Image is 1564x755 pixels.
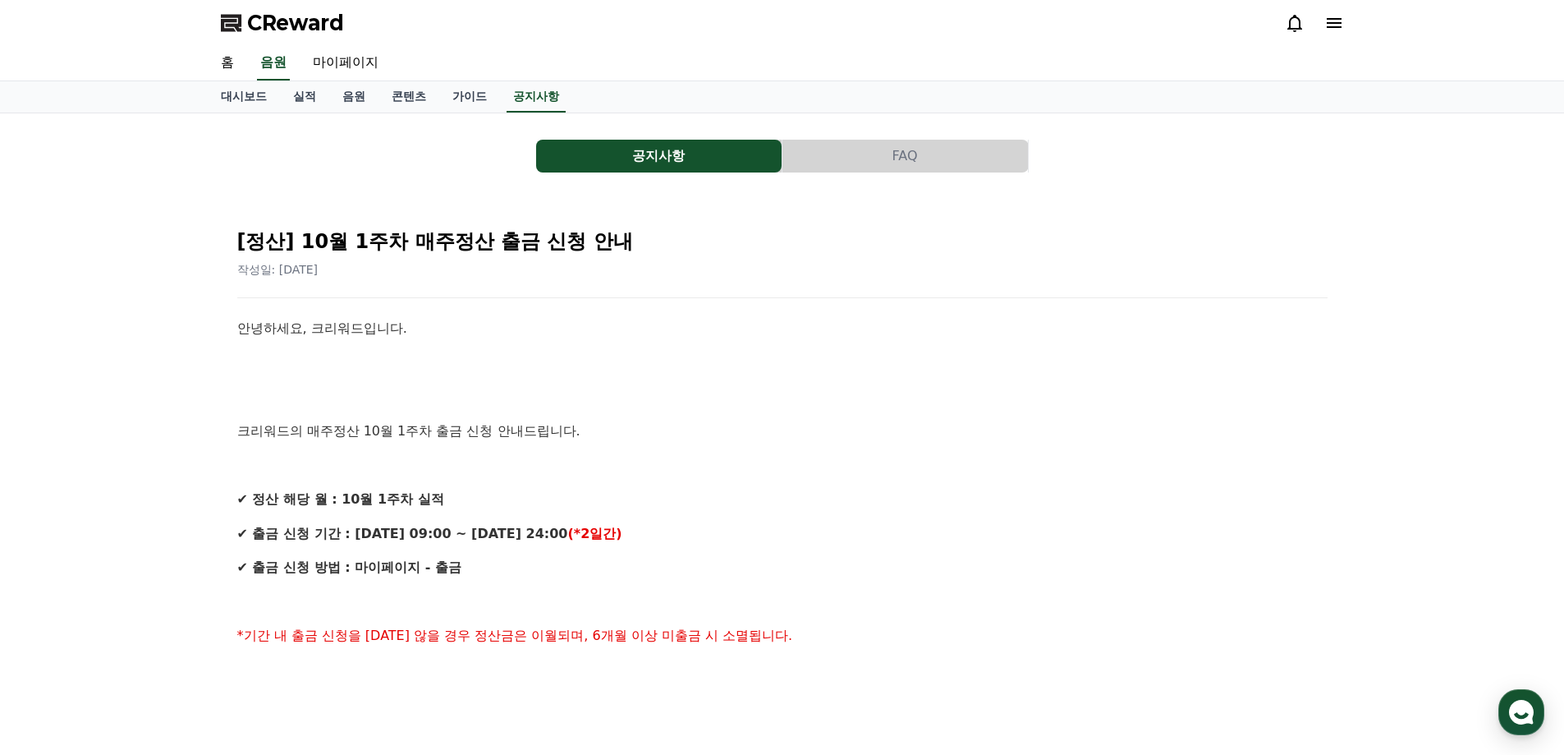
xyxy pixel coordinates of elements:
[536,140,782,173] a: 공지사항
[536,140,782,173] button: 공지사항
[5,521,108,562] a: 홈
[237,228,1328,255] h2: [정산] 10월 1주차 매주정산 출금 신청 안내
[329,81,378,113] a: 음원
[52,546,62,559] span: 홈
[237,526,568,541] strong: ✔ 출금 신청 기간 : [DATE] 09:00 ~ [DATE] 24:00
[257,46,290,81] a: 음원
[782,140,1029,173] a: FAQ
[300,46,392,81] a: 마이페이지
[254,546,273,559] span: 설정
[237,318,1328,339] p: 안녕하세요, 크리워드입니다.
[237,491,444,507] strong: ✔ 정산 해당 월 : 10월 1주차 실적
[782,140,1028,173] button: FAQ
[221,10,344,36] a: CReward
[208,81,280,113] a: 대시보드
[237,421,1328,442] p: 크리워드의 매주정산 10월 1주차 출금 신청 안내드립니다.
[247,10,344,36] span: CReward
[280,81,329,113] a: 실적
[507,81,566,113] a: 공지사항
[378,81,439,113] a: 콘텐츠
[237,559,461,575] strong: ✔ 출금 신청 방법 : 마이페이지 - 출금
[237,628,793,643] span: *기간 내 출금 신청을 [DATE] 않을 경우 정산금은 이월되며, 6개월 이상 미출금 시 소멸됩니다.
[237,263,319,276] span: 작성일: [DATE]
[567,526,621,541] strong: (*2일간)
[208,46,247,81] a: 홈
[108,521,212,562] a: 대화
[150,546,170,559] span: 대화
[212,521,315,562] a: 설정
[439,81,500,113] a: 가이드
